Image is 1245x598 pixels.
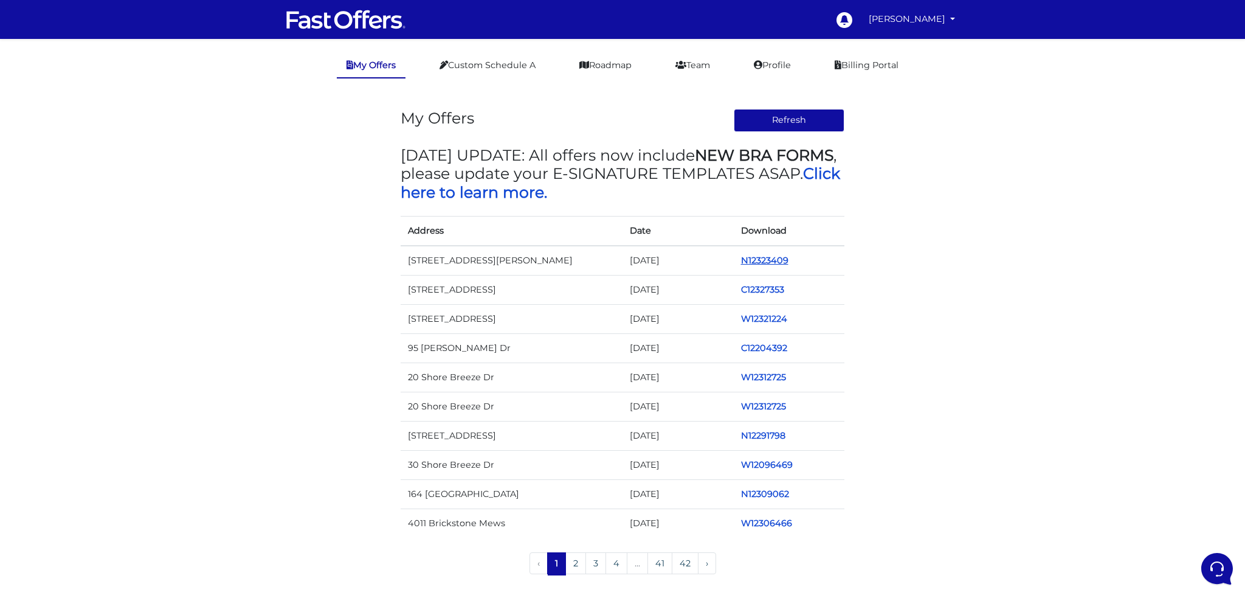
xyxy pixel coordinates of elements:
[741,342,787,353] a: C12204392
[51,102,187,114] p: You: ok
[547,552,566,574] span: 1
[741,372,786,383] a: W12312725
[585,552,606,574] a: 3
[622,422,734,451] td: [DATE]
[105,408,139,419] p: Messages
[401,146,844,201] h3: [DATE] UPDATE: All offers now include , please update your E-SIGNATURE TEMPLATES ASAP.
[565,552,586,574] a: 2
[741,284,784,295] a: C12327353
[10,10,204,49] h2: Hello [PERSON_NAME] 👋
[1199,551,1235,587] iframe: Customerly Messenger Launcher
[19,68,98,78] span: Your Conversations
[401,216,622,246] th: Address
[401,392,622,422] td: 20 Shore Breeze Dr
[196,68,224,78] a: See all
[622,304,734,333] td: [DATE]
[51,88,187,100] span: Aura
[337,54,405,78] a: My Offers
[51,134,193,147] span: Fast Offers Support
[19,136,44,160] img: dark
[605,552,627,574] a: 4
[27,246,199,258] input: Search for an Article...
[695,146,833,164] strong: NEW BRA FORMS
[622,509,734,538] td: [DATE]
[36,408,57,419] p: Home
[622,480,734,509] td: [DATE]
[570,54,641,77] a: Roadmap
[741,401,786,412] a: W12312725
[529,552,548,575] li: « Previous
[401,509,622,538] td: 4011 Brickstone Mews
[622,392,734,422] td: [DATE]
[825,54,908,77] a: Billing Portal
[401,164,840,201] a: Click here to learn more.
[622,363,734,392] td: [DATE]
[88,178,170,188] span: Start a Conversation
[84,391,159,419] button: Messages
[666,54,720,77] a: Team
[401,480,622,509] td: 164 [GEOGRAPHIC_DATA]
[200,134,224,145] p: [DATE]
[401,451,622,480] td: 30 Shore Breeze Dr
[622,216,734,246] th: Date
[151,220,224,229] a: Open Help Center
[734,109,845,132] button: Refresh
[19,89,44,113] img: dark
[401,333,622,363] td: 95 [PERSON_NAME] Dr
[698,552,716,574] a: Next »
[430,54,545,77] a: Custom Schedule A
[741,518,792,529] a: W12306466
[188,408,204,419] p: Help
[401,246,622,276] td: [STREET_ADDRESS][PERSON_NAME]
[19,220,83,229] span: Find an Answer
[741,313,787,324] a: W12321224
[159,391,233,419] button: Help
[741,459,793,470] a: W12096469
[744,54,801,77] a: Profile
[401,304,622,333] td: [STREET_ADDRESS]
[401,363,622,392] td: 20 Shore Breeze Dr
[741,255,788,266] a: N12323409
[741,488,789,499] a: N12309062
[10,391,84,419] button: Home
[622,275,734,304] td: [DATE]
[401,109,474,127] h3: My Offers
[15,130,229,166] a: Fast Offers SupportYou:thanks for your help![DATE]
[741,430,785,441] a: N12291798
[622,451,734,480] td: [DATE]
[734,216,845,246] th: Download
[19,171,224,195] button: Start a Conversation
[15,83,229,119] a: AuraYou:ok2mo ago
[401,422,622,451] td: [STREET_ADDRESS]
[672,552,698,574] a: 42
[194,88,224,99] p: 2mo ago
[622,246,734,276] td: [DATE]
[622,333,734,363] td: [DATE]
[864,7,960,31] a: [PERSON_NAME]
[401,275,622,304] td: [STREET_ADDRESS]
[647,552,672,574] a: 41
[51,149,193,161] p: You: thanks for your help!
